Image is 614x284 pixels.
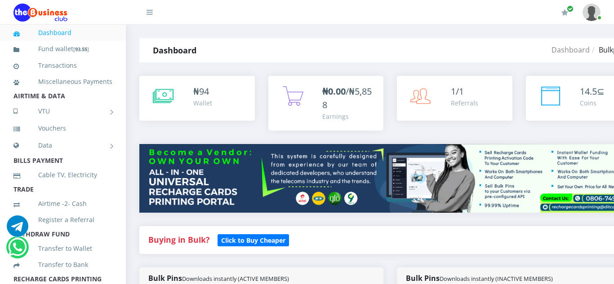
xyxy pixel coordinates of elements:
[13,71,112,92] a: Miscellaneous Payments
[13,118,112,139] a: Vouchers
[552,45,590,55] a: Dashboard
[13,193,112,214] a: Airtime -2- Cash
[583,4,601,21] img: User
[199,85,209,97] span: 94
[13,100,112,122] a: VTU
[13,55,112,76] a: Transactions
[193,98,212,108] div: Wallet
[182,275,289,283] small: Downloads instantly (ACTIVE MEMBERS)
[322,85,372,111] span: /₦5,858
[8,243,27,258] a: Chat for support
[13,4,67,22] img: Logo
[397,76,512,121] a: 1/1 Referrals
[148,234,209,245] strong: Buying in Bulk?
[148,273,289,283] strong: Bulk Pins
[73,46,89,52] small: [ ]
[268,76,384,131] a: ₦0.00/₦5,858 Earnings
[451,98,478,108] div: Referrals
[580,98,605,108] div: Coins
[193,85,212,98] div: ₦
[406,273,553,283] strong: Bulk Pins
[13,254,112,275] a: Transfer to Bank
[218,234,289,245] a: Click to Buy Cheaper
[13,165,112,185] a: Cable TV, Electricity
[580,85,597,97] span: 14.5
[451,85,464,97] span: 1/1
[7,222,28,237] a: Chat for support
[13,134,112,157] a: Data
[13,22,112,43] a: Dashboard
[139,76,255,121] a: ₦94 Wallet
[580,85,605,98] div: ⊆
[561,9,568,16] i: Renew/Upgrade Subscription
[13,210,112,230] a: Register a Referral
[567,5,574,12] span: Renew/Upgrade Subscription
[13,39,112,60] a: Fund wallet[93.55]
[322,112,375,121] div: Earnings
[75,46,87,52] b: 93.55
[221,236,285,245] b: Click to Buy Cheaper
[13,238,112,259] a: Transfer to Wallet
[153,45,196,56] strong: Dashboard
[322,85,346,97] b: ₦0.00
[440,275,553,283] small: Downloads instantly (INACTIVE MEMBERS)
